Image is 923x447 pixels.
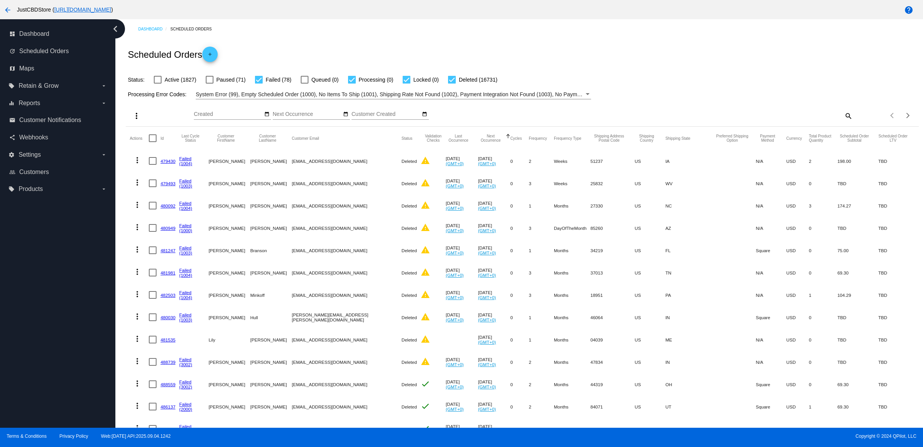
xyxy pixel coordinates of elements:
[554,306,590,328] mat-cell: Months
[133,245,142,254] mat-icon: more_vert
[179,223,192,228] a: Failed
[786,306,809,328] mat-cell: USD
[208,194,250,217] mat-cell: [PERSON_NAME]
[786,217,809,239] mat-cell: USD
[446,384,464,389] a: (GMT+0)
[529,395,554,418] mat-cell: 2
[878,373,915,395] mat-cell: TBD
[208,351,250,373] mat-cell: [PERSON_NAME]
[478,206,496,211] a: (GMT+0)
[160,360,175,365] a: 488739
[756,261,786,284] mat-cell: N/A
[590,284,635,306] mat-cell: 18951
[179,273,192,278] a: (1004)
[665,194,716,217] mat-cell: NC
[478,261,510,284] mat-cell: [DATE]
[250,239,292,261] mat-cell: Branson
[208,172,250,194] mat-cell: [PERSON_NAME]
[208,217,250,239] mat-cell: [PERSON_NAME]
[756,239,786,261] mat-cell: Square
[250,306,292,328] mat-cell: Hull
[716,134,749,142] button: Change sorting for PreferredShippingOption
[878,261,915,284] mat-cell: TBD
[133,357,142,366] mat-icon: more_vert
[9,65,15,72] i: map
[510,328,529,351] mat-cell: 0
[878,351,915,373] mat-cell: TBD
[554,136,581,141] button: Change sorting for FrequencyType
[446,228,464,233] a: (GMT+0)
[665,239,716,261] mat-cell: FL
[179,161,192,166] a: (1004)
[179,156,192,161] a: Failed
[809,217,837,239] mat-cell: 0
[590,239,635,261] mat-cell: 34219
[160,203,175,208] a: 480092
[133,223,142,232] mat-icon: more_vert
[590,261,635,284] mat-cell: 37013
[208,284,250,306] mat-cell: [PERSON_NAME]
[250,134,285,142] button: Change sorting for CustomerLastName
[194,111,263,117] input: Created
[133,156,142,165] mat-icon: more_vert
[904,5,913,15] mat-icon: help
[665,261,716,284] mat-cell: TN
[786,373,809,395] mat-cell: USD
[635,284,665,306] mat-cell: US
[446,261,478,284] mat-cell: [DATE]
[478,317,496,322] a: (GMT+0)
[9,28,107,40] a: dashboard Dashboard
[878,239,915,261] mat-cell: TBD
[635,239,665,261] mat-cell: US
[837,134,871,142] button: Change sorting for Subtotal
[478,172,510,194] mat-cell: [DATE]
[478,250,496,255] a: (GMT+0)
[809,306,837,328] mat-cell: 0
[446,250,464,255] a: (GMT+0)
[635,328,665,351] mat-cell: US
[809,373,837,395] mat-cell: 0
[635,134,658,142] button: Change sorting for ShippingCountry
[179,312,192,317] a: Failed
[837,150,878,172] mat-cell: 198.00
[786,194,809,217] mat-cell: USD
[529,239,554,261] mat-cell: 1
[446,395,478,418] mat-cell: [DATE]
[179,134,202,142] button: Change sorting for LastProcessingCycleId
[529,261,554,284] mat-cell: 3
[292,284,402,306] mat-cell: [EMAIL_ADDRESS][DOMAIN_NAME]
[250,261,292,284] mat-cell: [PERSON_NAME]
[446,284,478,306] mat-cell: [DATE]
[19,48,69,55] span: Scheduled Orders
[208,150,250,172] mat-cell: [PERSON_NAME]
[590,217,635,239] mat-cell: 85260
[446,306,478,328] mat-cell: [DATE]
[478,295,496,300] a: (GMT+0)
[510,217,529,239] mat-cell: 0
[478,351,510,373] mat-cell: [DATE]
[756,373,786,395] mat-cell: Square
[19,65,34,72] span: Maps
[878,217,915,239] mat-cell: TBD
[529,172,554,194] mat-cell: 3
[9,117,15,123] i: email
[809,284,837,306] mat-cell: 1
[179,317,192,322] a: (1003)
[590,194,635,217] mat-cell: 27330
[133,290,142,299] mat-icon: more_vert
[510,284,529,306] mat-cell: 0
[179,295,192,300] a: (1004)
[446,172,478,194] mat-cell: [DATE]
[264,111,270,117] mat-icon: date_range
[9,62,107,75] a: map Maps
[878,134,908,142] button: Change sorting for LifetimeValue
[478,395,510,418] mat-cell: [DATE]
[132,111,141,121] mat-icon: more_vert
[352,111,421,117] input: Customer Created
[250,395,292,418] mat-cell: [PERSON_NAME]
[9,48,15,54] i: update
[292,328,402,351] mat-cell: [EMAIL_ADDRESS][DOMAIN_NAME]
[809,172,837,194] mat-cell: 0
[529,136,547,141] button: Change sorting for Frequency
[292,150,402,172] mat-cell: [EMAIL_ADDRESS][DOMAIN_NAME]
